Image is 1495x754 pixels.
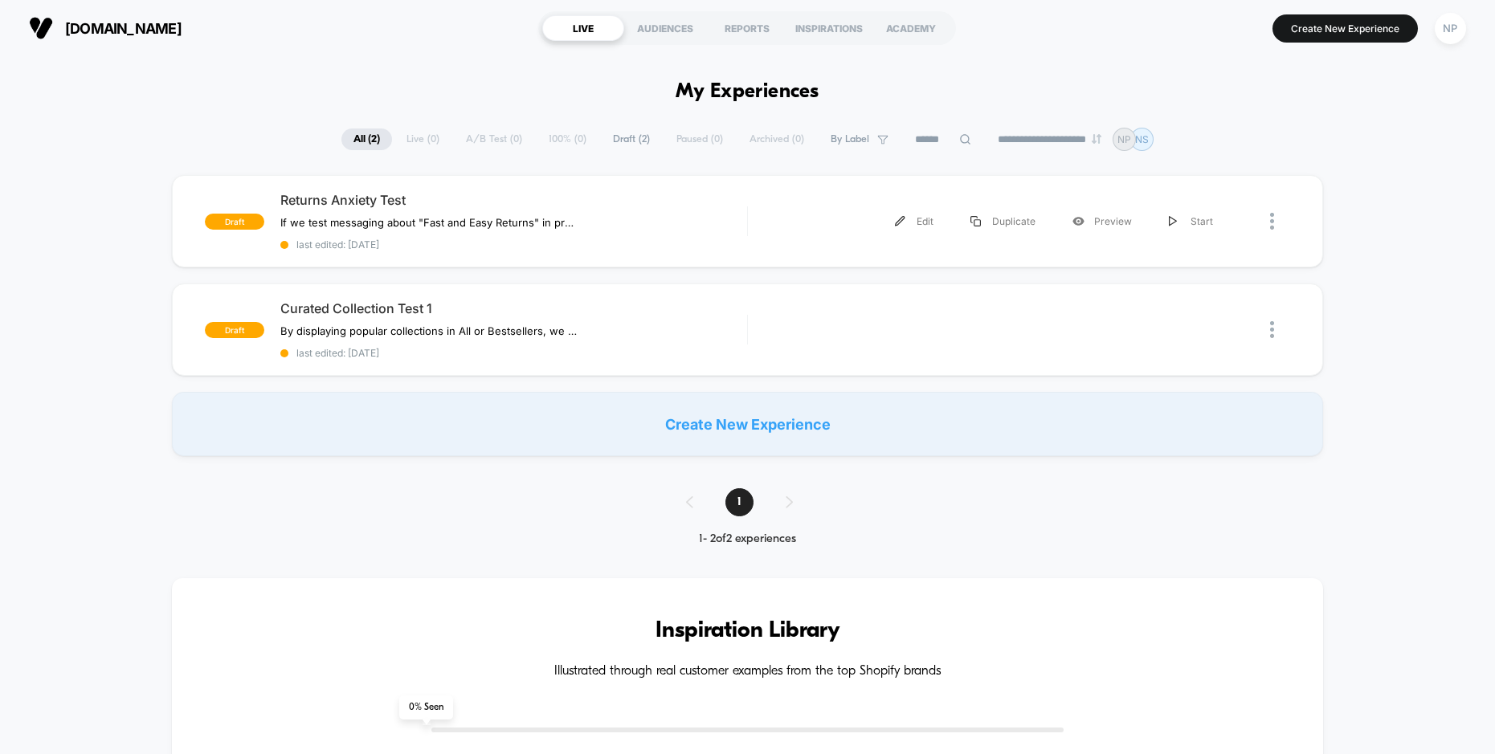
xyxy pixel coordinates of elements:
span: last edited: [DATE] [280,347,747,359]
span: Returns Anxiety Test [280,192,747,208]
p: NP [1117,133,1131,145]
span: last edited: [DATE] [280,238,747,251]
span: All ( 2 ) [341,128,392,150]
div: NP [1435,13,1466,44]
span: Curated Collection Test 1 [280,300,747,316]
span: 1 [725,488,754,516]
div: Duplicate [952,203,1054,239]
img: Visually logo [29,16,53,40]
h1: My Experiences [676,80,819,104]
span: By displaying popular collections in All or Bestsellers, we will increase engagement and decrease... [280,324,578,337]
img: menu [895,216,905,226]
h4: Illustrated through real customer examples from the top Shopify brands [220,664,1275,679]
button: NP [1430,12,1471,45]
span: draft [205,322,264,338]
div: 1 - 2 of 2 experiences [670,532,825,546]
div: LIVE [542,15,624,41]
div: Edit [876,203,952,239]
div: Start [1150,203,1232,239]
span: Draft ( 2 ) [601,128,662,150]
p: NS [1135,133,1149,145]
img: close [1270,213,1274,230]
h3: Inspiration Library [220,618,1275,644]
span: [DOMAIN_NAME] [65,20,182,37]
img: close [1270,321,1274,338]
span: If we test messaging about "Fast and Easy Returns" in proximity to ATC, users will feel reassured... [280,216,578,229]
div: Preview [1054,203,1150,239]
button: Create New Experience [1272,14,1418,43]
span: draft [205,214,264,230]
div: ACADEMY [870,15,952,41]
img: menu [970,216,981,226]
img: menu [1169,216,1177,226]
span: By Label [831,133,869,145]
div: Create New Experience [172,392,1323,456]
span: 0 % Seen [399,695,453,719]
img: end [1092,134,1101,144]
button: [DOMAIN_NAME] [24,15,186,41]
div: AUDIENCES [624,15,706,41]
div: REPORTS [706,15,788,41]
div: INSPIRATIONS [788,15,870,41]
